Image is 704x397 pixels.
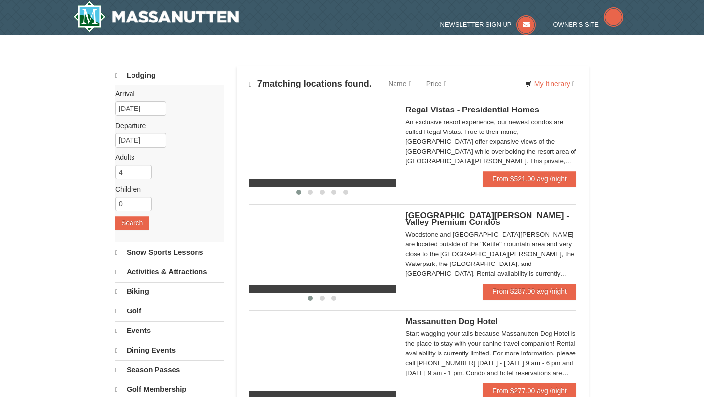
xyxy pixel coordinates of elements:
[115,302,224,320] a: Golf
[553,21,624,28] a: Owner's Site
[519,76,581,91] a: My Itinerary
[115,121,217,131] label: Departure
[115,263,224,281] a: Activities & Attractions
[115,321,224,340] a: Events
[483,284,576,299] a: From $287.00 avg /night
[115,89,217,99] label: Arrival
[115,184,217,194] label: Children
[115,341,224,359] a: Dining Events
[405,317,498,326] span: Massanutten Dog Hotel
[405,105,539,114] span: Regal Vistas - Presidential Homes
[73,1,239,32] img: Massanutten Resort Logo
[381,74,418,93] a: Name
[440,21,536,28] a: Newsletter Sign Up
[419,74,454,93] a: Price
[405,230,576,279] div: Woodstone and [GEOGRAPHIC_DATA][PERSON_NAME] are located outside of the "Kettle" mountain area an...
[73,1,239,32] a: Massanutten Resort
[115,66,224,85] a: Lodging
[115,216,149,230] button: Search
[440,21,512,28] span: Newsletter Sign Up
[115,360,224,379] a: Season Passes
[115,243,224,262] a: Snow Sports Lessons
[115,153,217,162] label: Adults
[405,211,569,227] span: [GEOGRAPHIC_DATA][PERSON_NAME] - Valley Premium Condos
[553,21,599,28] span: Owner's Site
[115,282,224,301] a: Biking
[405,117,576,166] div: An exclusive resort experience, our newest condos are called Regal Vistas. True to their name, [G...
[405,329,576,378] div: Start wagging your tails because Massanutten Dog Hotel is the place to stay with your canine trav...
[483,171,576,187] a: From $521.00 avg /night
